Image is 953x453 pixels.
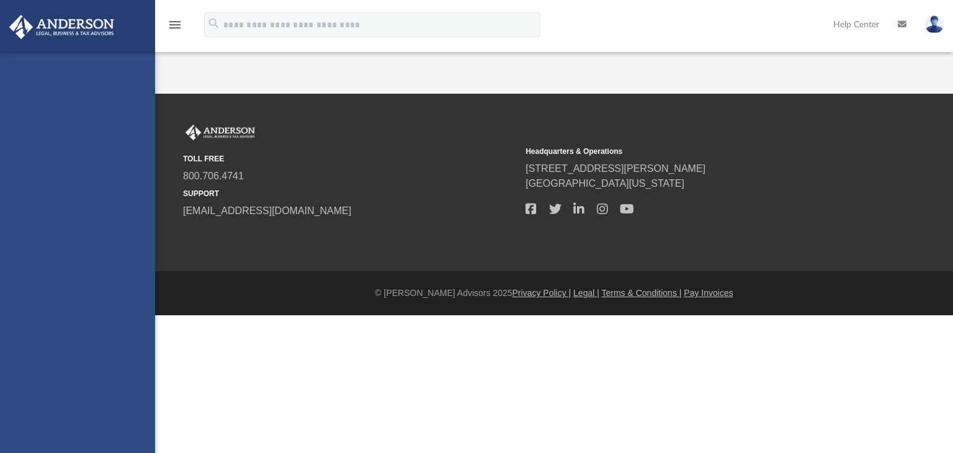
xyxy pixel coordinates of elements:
[183,188,517,199] small: SUPPORT
[684,288,733,298] a: Pay Invoices
[183,125,257,141] img: Anderson Advisors Platinum Portal
[6,15,118,39] img: Anderson Advisors Platinum Portal
[573,288,599,298] a: Legal |
[512,288,571,298] a: Privacy Policy |
[183,171,244,181] a: 800.706.4741
[526,163,705,174] a: [STREET_ADDRESS][PERSON_NAME]
[168,17,182,32] i: menu
[168,24,182,32] a: menu
[183,153,517,164] small: TOLL FREE
[526,146,859,157] small: Headquarters & Operations
[602,288,682,298] a: Terms & Conditions |
[925,16,944,34] img: User Pic
[183,205,351,216] a: [EMAIL_ADDRESS][DOMAIN_NAME]
[526,178,684,189] a: [GEOGRAPHIC_DATA][US_STATE]
[207,17,221,30] i: search
[155,287,953,300] div: © [PERSON_NAME] Advisors 2025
